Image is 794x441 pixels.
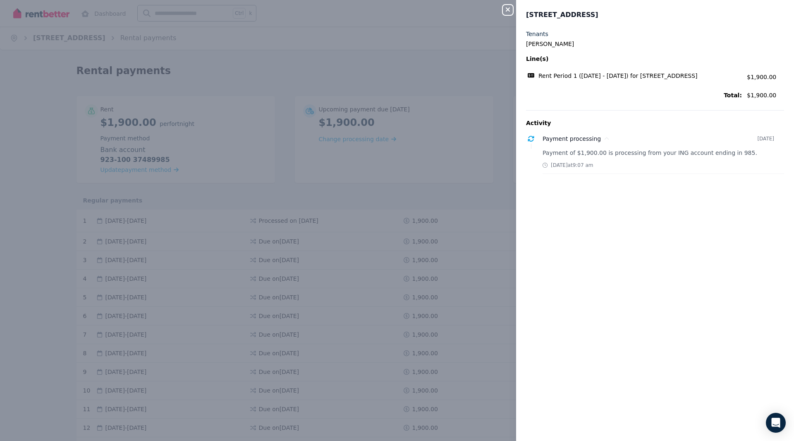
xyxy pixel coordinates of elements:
div: Open Intercom Messenger [766,413,786,433]
label: Tenants [526,30,548,38]
time: [DATE] [757,135,774,142]
span: Total: [526,91,742,99]
div: Keywords by Traffic [91,49,139,54]
span: $1,900.00 [747,91,784,99]
div: Domain Overview [31,49,74,54]
span: [STREET_ADDRESS] [526,10,598,20]
span: Line(s) [526,55,742,63]
span: [DATE] at 9:07 am [551,162,593,169]
img: tab_keywords_by_traffic_grey.svg [82,48,89,55]
span: Payment processing [543,135,601,142]
p: Activity [526,119,784,127]
div: Domain: [DOMAIN_NAME] [22,22,91,28]
legend: [PERSON_NAME] [526,40,784,48]
span: $1,900.00 [747,74,776,80]
div: v 4.0.25 [23,13,41,20]
span: Rent Period 1 ([DATE] - [DATE]) for [STREET_ADDRESS] [538,72,698,80]
img: website_grey.svg [13,22,20,28]
img: tab_domain_overview_orange.svg [22,48,29,55]
img: logo_orange.svg [13,13,20,20]
p: Payment of $1,900.00 is processing from your ING account ending in 985. [543,149,784,157]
